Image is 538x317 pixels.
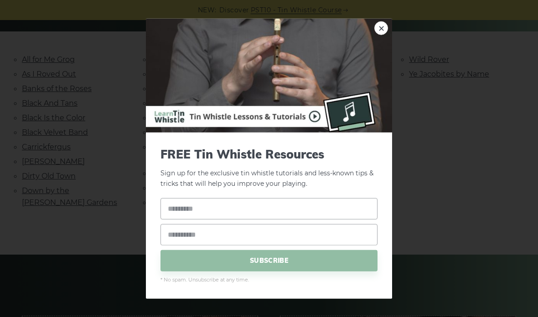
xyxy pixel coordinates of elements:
[160,147,378,189] p: Sign up for the exclusive tin whistle tutorials and less-known tips & tricks that will help you i...
[160,276,378,284] span: * No spam. Unsubscribe at any time.
[146,19,392,133] img: Tin Whistle Buying Guide Preview
[374,21,388,35] a: ×
[160,250,378,271] span: SUBSCRIBE
[160,147,378,161] span: FREE Tin Whistle Resources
